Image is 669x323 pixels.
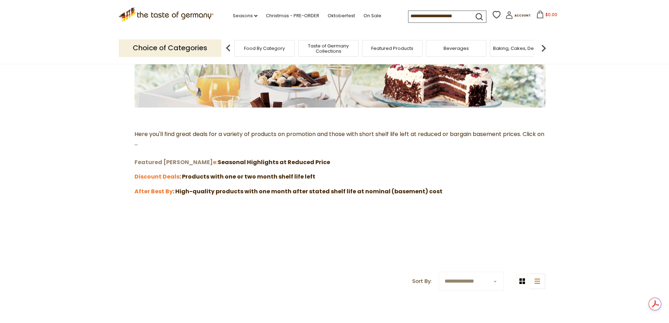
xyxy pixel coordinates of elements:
a: Featured [PERSON_NAME] [135,158,213,166]
p: Choice of Categories [119,39,221,57]
a: After Best By [135,187,173,195]
button: $0.00 [532,11,562,21]
a: Oktoberfest [328,12,355,20]
a: On Sale [363,12,381,20]
span: Here you'll find great deals for a variety of products on promotion and those with short shelf li... [135,130,544,166]
a: Food By Category [244,46,285,51]
strong: : Products with one or two month shelf life left [179,173,315,181]
span: $0.00 [545,12,557,18]
img: next arrow [537,41,551,55]
img: previous arrow [221,41,235,55]
strong: Seasonal Highlights at Reduced Price [213,158,330,166]
a: Discount Deals [135,173,179,181]
a: Seasons [233,12,257,20]
span: Account [514,14,531,18]
a: Taste of Germany Collections [300,43,356,54]
a: Beverages [444,46,469,51]
label: Sort By: [412,277,432,286]
a: Baking, Cakes, Desserts [493,46,547,51]
a: e: [213,158,218,166]
strong: : High-quality products with one month after stated shelf life at nominal (basement) cost [173,187,442,195]
a: Featured Products [371,46,413,51]
a: Christmas - PRE-ORDER [266,12,319,20]
a: Account [505,11,531,21]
